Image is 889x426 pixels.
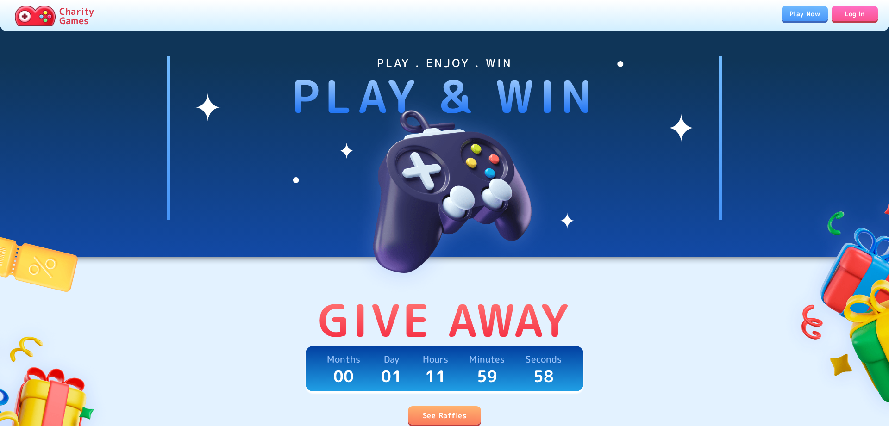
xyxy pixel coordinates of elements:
p: Months [327,352,360,366]
p: Day [384,352,399,366]
a: Charity Games [11,4,98,28]
a: See Raffles [408,406,481,425]
img: shines [194,56,695,235]
p: 00 [333,366,354,386]
p: Charity Games [59,6,94,25]
a: Play Now [782,6,828,21]
p: 58 [533,366,554,386]
img: Charity.Games [15,6,56,26]
img: hero-image [329,70,560,302]
p: 11 [425,366,446,386]
p: Hours [423,352,449,366]
p: Give Away [318,294,571,346]
p: Minutes [469,352,505,366]
p: Seconds [526,352,562,366]
p: 59 [477,366,498,386]
p: 01 [381,366,402,386]
a: Months00Day01Hours11Minutes59Seconds58 [306,346,583,391]
img: gifts [781,178,889,424]
a: Log In [832,6,878,21]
